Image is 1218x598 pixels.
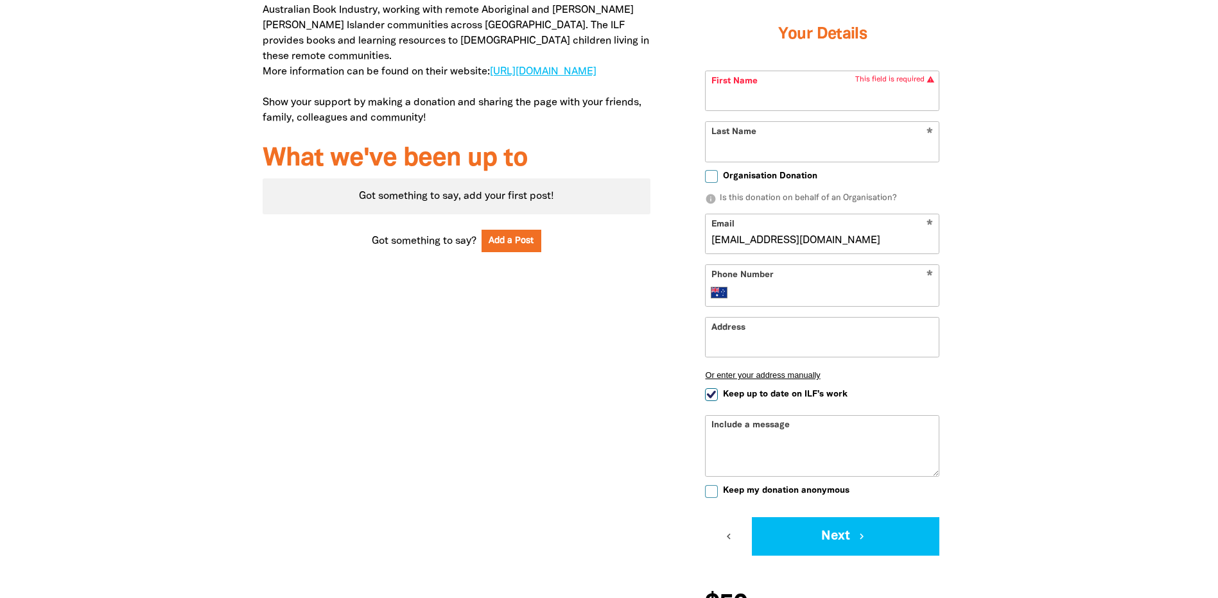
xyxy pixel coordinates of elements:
button: Add a Post [482,230,542,252]
i: chevron_right [856,531,867,542]
i: chevron_left [723,531,735,542]
i: Required [927,270,933,282]
button: chevron_left [705,517,752,556]
div: Paginated content [263,178,651,214]
h3: What we've been up to [263,145,651,173]
span: Keep up to date on ILF's work [723,388,848,400]
span: Keep my donation anonymous [723,484,849,497]
p: Is this donation on behalf of an Organisation? [705,192,939,205]
input: Organisation Donation [705,170,718,183]
button: Or enter your address manually [705,370,939,380]
h3: Your Details [705,9,939,60]
span: Organisation Donation [723,170,817,182]
button: Next chevron_right [752,517,939,556]
a: [URL][DOMAIN_NAME] [490,67,596,76]
i: info [705,193,717,205]
div: Got something to say, add your first post! [263,178,651,214]
input: Keep my donation anonymous [705,485,718,498]
input: Keep up to date on ILF's work [705,388,718,401]
span: Got something to say? [372,234,476,249]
